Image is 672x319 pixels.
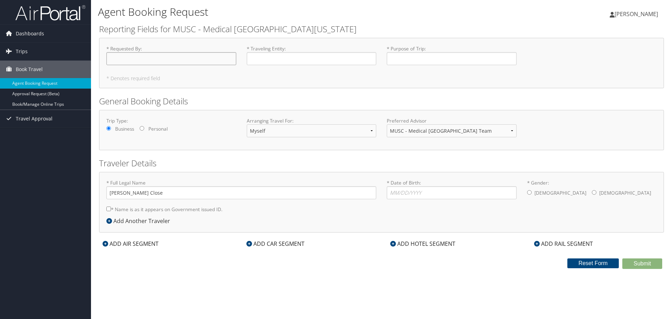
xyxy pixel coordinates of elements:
span: [PERSON_NAME] [615,10,658,18]
div: ADD RAIL SEGMENT [531,240,596,248]
input: * Requested By: [106,52,236,65]
label: Business [115,125,134,132]
div: ADD AIR SEGMENT [99,240,162,248]
div: ADD HOTEL SEGMENT [387,240,459,248]
label: [DEMOGRAPHIC_DATA] [599,186,651,200]
label: * Purpose of Trip : [387,45,517,65]
label: Trip Type: [106,117,236,124]
h5: * Denotes required field [106,76,657,81]
div: ADD CAR SEGMENT [243,240,308,248]
label: * Traveling Entity : [247,45,377,65]
h2: Traveler Details [99,157,664,169]
input: * Gender:[DEMOGRAPHIC_DATA][DEMOGRAPHIC_DATA] [527,190,532,195]
input: * Gender:[DEMOGRAPHIC_DATA][DEMOGRAPHIC_DATA] [592,190,596,195]
div: Add Another Traveler [106,217,174,225]
button: Submit [622,258,662,269]
input: * Full Legal Name [106,186,376,199]
label: * Requested By : [106,45,236,65]
span: Dashboards [16,25,44,42]
label: * Name is as it appears on Government issued ID. [106,203,223,216]
span: Book Travel [16,61,43,78]
img: airportal-logo.png [15,5,85,21]
h1: Agent Booking Request [98,5,476,19]
input: * Name is as it appears on Government issued ID. [106,207,111,211]
label: [DEMOGRAPHIC_DATA] [534,186,586,200]
label: Preferred Advisor [387,117,517,124]
input: * Date of Birth: [387,186,517,199]
a: [PERSON_NAME] [610,4,665,25]
label: * Gender: [527,179,657,200]
input: * Traveling Entity: [247,52,377,65]
span: Trips [16,43,28,60]
input: * Purpose of Trip: [387,52,517,65]
button: Reset Form [567,258,619,268]
span: Travel Approval [16,110,52,127]
h2: Reporting Fields for MUSC - Medical [GEOGRAPHIC_DATA][US_STATE] [99,23,664,35]
label: Arranging Travel For: [247,117,377,124]
label: * Full Legal Name [106,179,376,199]
label: * Date of Birth: [387,179,517,199]
label: Personal [148,125,168,132]
h2: General Booking Details [99,95,664,107]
